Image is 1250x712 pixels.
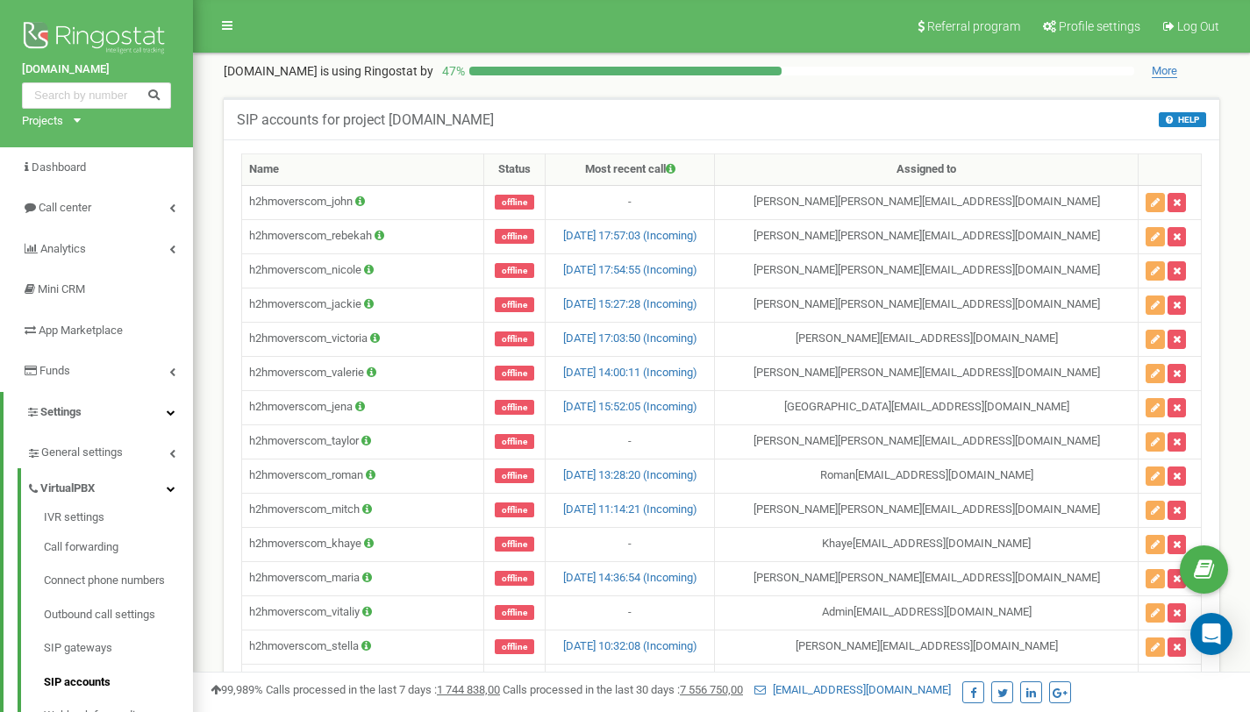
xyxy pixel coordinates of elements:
u: 1 744 838,00 [437,683,500,696]
td: - [546,527,715,561]
a: [DATE] 13:28:20 (Incoming) [563,468,697,481]
span: offline [495,400,534,415]
span: Profile settings [1059,19,1140,33]
a: SIP gateways [44,631,193,666]
a: [EMAIL_ADDRESS][DOMAIN_NAME] [754,683,951,696]
span: General settings [41,445,123,461]
a: IVR settings [44,509,193,530]
td: [GEOGRAPHIC_DATA] [EMAIL_ADDRESS][DOMAIN_NAME] [715,390,1139,424]
a: [DATE] 15:27:28 (Incoming) [563,297,697,310]
td: h2hmoverscom_maria [242,561,484,595]
td: [PERSON_NAME] [EMAIL_ADDRESS][DOMAIN_NAME] [715,322,1139,356]
td: [PERSON_NAME] [PERSON_NAME][EMAIL_ADDRESS][DOMAIN_NAME] [715,493,1139,527]
td: h2hmoverscom_nicole [242,253,484,288]
a: [DATE] 14:00:11 (Incoming) [563,366,697,379]
td: h2hmoverscom_khaye [242,527,484,561]
span: offline [495,229,534,244]
a: Outbound call settings [44,598,193,632]
span: offline [495,366,534,381]
img: Ringostat logo [22,18,171,61]
span: offline [495,297,534,312]
td: [PERSON_NAME] [PERSON_NAME][EMAIL_ADDRESS][DOMAIN_NAME] [715,253,1139,288]
span: Mini CRM [38,282,85,295]
button: HELP [1159,112,1206,127]
td: h2hmoverscom_roman [242,459,484,493]
td: h2hmoverscom_jackie [242,288,484,322]
td: Roman [EMAIL_ADDRESS][DOMAIN_NAME] [715,459,1139,493]
span: offline [495,502,534,517]
a: General settings [26,432,193,468]
td: h2hmoverscom_vitaliy [242,595,484,630]
td: [PERSON_NAME] [EMAIL_ADDRESS][DOMAIN_NAME] [715,664,1139,698]
span: offline [495,571,534,586]
a: [DATE] 14:36:54 (Incoming) [563,571,697,584]
span: offline [495,605,534,620]
a: [DOMAIN_NAME] [22,61,171,78]
span: Call center [39,201,91,214]
span: offline [495,263,534,278]
input: Search by number [22,82,171,109]
span: Dashboard [32,160,86,174]
span: Settings [40,405,82,418]
td: h2hmoverscom_taylor [242,424,484,459]
span: offline [495,195,534,210]
a: VirtualPBX [26,468,193,504]
a: [DATE] 15:52:05 (Incoming) [563,400,697,413]
td: [PERSON_NAME] [PERSON_NAME][EMAIL_ADDRESS][DOMAIN_NAME] [715,185,1139,219]
td: [PERSON_NAME] [PERSON_NAME][EMAIL_ADDRESS][DOMAIN_NAME] [715,219,1139,253]
td: Khaye [EMAIL_ADDRESS][DOMAIN_NAME] [715,527,1139,561]
span: Funds [39,364,70,377]
span: offline [495,331,534,346]
a: Call forwarding [44,530,193,565]
td: [PERSON_NAME] [PERSON_NAME][EMAIL_ADDRESS][DOMAIN_NAME] [715,288,1139,322]
span: 99,989% [211,683,263,696]
td: h2hmoverscom_valerie [242,356,484,390]
td: - [546,185,715,219]
td: h2hmoverscom_alex [242,664,484,698]
th: Most recent call [546,154,715,186]
a: [DATE] 17:57:03 (Incoming) [563,229,697,242]
a: Connect phone numbers [44,564,193,598]
p: [DOMAIN_NAME] [224,62,433,80]
td: - [546,424,715,459]
th: Assigned to [715,154,1139,186]
span: offline [495,537,534,552]
td: Admin [EMAIL_ADDRESS][DOMAIN_NAME] [715,595,1139,630]
span: More [1152,64,1177,78]
td: h2hmoverscom_john [242,185,484,219]
div: Projects [22,113,63,130]
td: h2hmoverscom_stella [242,630,484,664]
a: [DATE] 17:54:55 (Incoming) [563,263,697,276]
td: h2hmoverscom_mitch [242,493,484,527]
td: h2hmoverscom_victoria [242,322,484,356]
span: is using Ringostat by [320,64,433,78]
span: Calls processed in the last 7 days : [266,683,500,696]
span: Referral program [927,19,1020,33]
td: - [546,595,715,630]
td: h2hmoverscom_jena [242,390,484,424]
a: Settings [4,392,193,433]
td: h2hmoverscom_rebekah [242,219,484,253]
a: [DATE] 11:14:21 (Incoming) [563,502,697,516]
a: [DATE] 17:03:50 (Incoming) [563,331,697,345]
h5: SIP accounts for project [DOMAIN_NAME] [237,112,494,128]
span: offline [495,468,534,483]
span: offline [495,434,534,449]
span: VirtualPBX [40,481,95,497]
u: 7 556 750,00 [680,683,743,696]
span: offline [495,639,534,654]
span: Log Out [1177,19,1219,33]
span: App Marketplace [39,324,123,337]
a: [DATE] 10:32:08 (Incoming) [563,639,697,652]
td: [PERSON_NAME] [EMAIL_ADDRESS][DOMAIN_NAME] [715,630,1139,664]
th: Status [483,154,545,186]
span: Analytics [40,242,86,255]
div: Open Intercom Messenger [1190,613,1232,655]
td: - [546,664,715,698]
td: [PERSON_NAME] [PERSON_NAME][EMAIL_ADDRESS][DOMAIN_NAME] [715,561,1139,595]
th: Name [242,154,484,186]
td: [PERSON_NAME] [PERSON_NAME][EMAIL_ADDRESS][DOMAIN_NAME] [715,356,1139,390]
a: SIP accounts [44,666,193,700]
span: Calls processed in the last 30 days : [503,683,743,696]
p: 47 % [433,62,469,80]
